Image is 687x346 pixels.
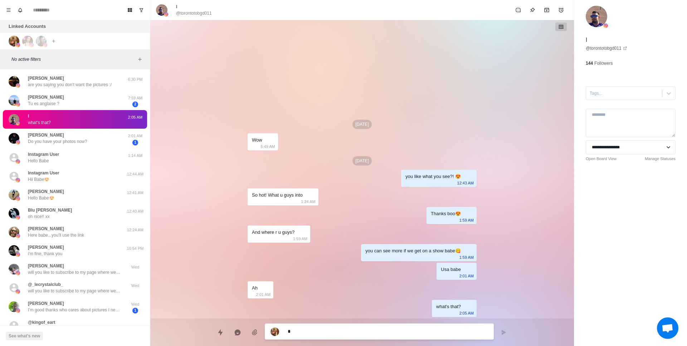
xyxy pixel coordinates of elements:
p: 12:44 AM [126,171,144,177]
div: So hot! What u guys into [252,191,303,199]
img: picture [16,252,20,257]
p: @_lecrystalclub_ [28,281,63,288]
button: Reply with AI [230,325,245,340]
img: picture [9,245,19,256]
div: what's that? [436,303,461,311]
img: picture [16,234,20,238]
p: 1:24 AM [301,198,315,206]
p: will you like to subscribe to my page where we can get so personal and i can show you everything ... [28,269,121,276]
img: picture [9,36,19,46]
p: [PERSON_NAME] [28,226,64,232]
p: No active filters [11,56,136,63]
div: Usa babe [441,266,461,273]
p: 5:49 AM [260,143,275,150]
div: you can see more if we get on a show babe😋 [365,247,461,255]
img: picture [22,36,33,46]
p: 6:30 PM [126,76,144,83]
img: picture [16,121,20,125]
img: picture [36,36,47,46]
p: 12:24 AM [126,227,144,233]
a: Manage Statuses [645,156,676,162]
div: Open chat [657,317,678,339]
p: 1:59 AM [459,216,474,224]
p: Instagram User [28,170,59,176]
p: Linked Accounts [9,23,46,30]
div: you like what you see?! 😍 [405,173,461,181]
a: Open Board View [586,156,617,162]
p: [DATE] [352,120,372,129]
p: Followers [594,60,613,66]
p: Hii Babe😍 [28,176,49,183]
img: picture [9,76,19,87]
p: [DATE] [352,156,372,165]
span: 2 [132,102,138,107]
p: i'm fine, thank you [28,251,62,257]
p: Hello Babe😍 [28,195,54,201]
button: Add account [49,37,58,45]
p: Wed [126,301,144,307]
p: [PERSON_NAME] [28,188,64,195]
img: picture [164,12,168,16]
p: [PERSON_NAME] [28,94,64,100]
p: 2:01 AM [256,291,271,298]
p: [PERSON_NAME] [28,263,64,269]
p: what's that? [28,119,51,126]
img: picture [9,301,19,312]
button: Notifications [14,4,26,16]
button: Show unread conversations [136,4,147,16]
img: picture [9,114,19,125]
p: 144 [586,60,593,66]
p: I [176,4,177,10]
button: Pin [525,3,540,17]
div: Thanks boo😍 [431,210,461,218]
img: picture [9,189,19,200]
p: @torontotobgd011 [176,10,212,16]
img: picture [43,43,47,47]
img: picture [16,140,20,144]
button: Board View [124,4,136,16]
div: Wow [252,136,262,144]
img: picture [16,102,20,107]
img: picture [16,43,20,47]
img: picture [9,95,19,106]
p: 12:43 AM [457,179,474,187]
img: picture [271,327,279,336]
a: @torontotobgd011 [586,45,627,51]
img: picture [16,215,20,219]
button: Mark as unread [511,3,525,17]
button: Add media [248,325,262,340]
p: are you saying you don't want the pictures :/ [28,81,112,88]
img: picture [156,4,167,16]
p: 10:54 PM [126,246,144,252]
p: [PERSON_NAME] [28,75,64,81]
p: 2:05 AM [126,114,144,120]
img: picture [586,6,607,27]
p: Do you have your photos now? [28,138,87,145]
p: 7:59 AM [126,95,144,101]
p: 2:01 AM [459,272,474,280]
p: I'm good thanks who cares about pictures I need you naked in my arms love seriously possibly rubb... [28,307,121,313]
p: I [28,113,29,119]
p: @kingof_eart [28,319,55,326]
button: Archive [540,3,554,17]
img: picture [16,178,20,182]
p: 1:59 AM [459,253,474,261]
span: 1 [132,308,138,313]
p: I [586,36,587,44]
img: picture [16,290,20,294]
img: picture [9,264,19,275]
p: oh nice!! xx [28,213,50,220]
button: Add reminder [554,3,568,17]
button: Menu [3,4,14,16]
div: Ah [252,284,258,292]
p: 2:05 AM [459,309,474,317]
p: Hello Babe [28,158,49,164]
img: picture [16,308,20,313]
img: picture [29,43,34,47]
button: Add filters [136,55,144,64]
img: picture [16,197,20,201]
p: [PERSON_NAME] [28,132,64,138]
p: [PERSON_NAME] [28,244,64,251]
p: Wed [126,283,144,289]
img: picture [16,271,20,275]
